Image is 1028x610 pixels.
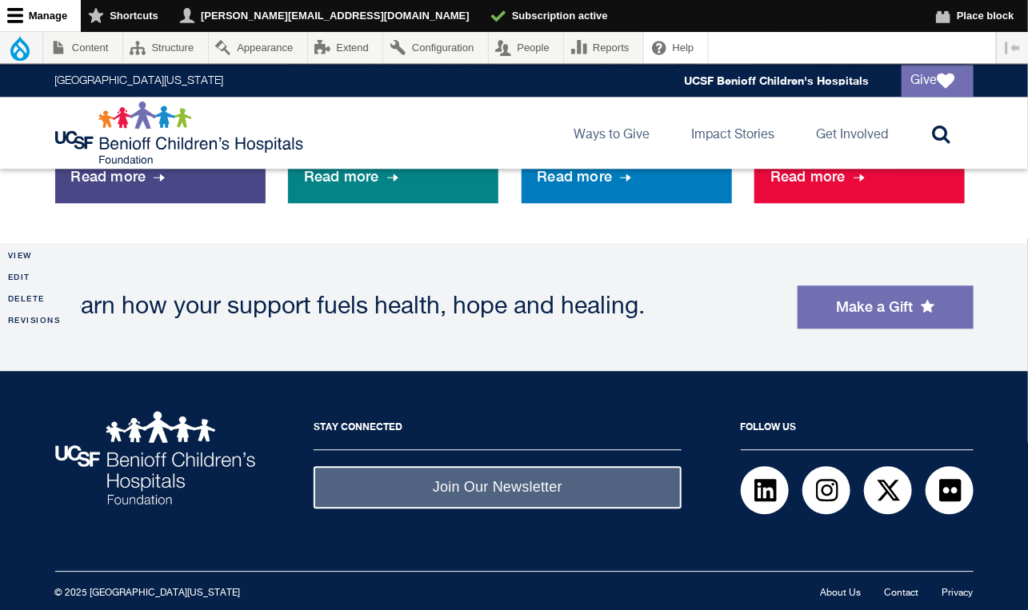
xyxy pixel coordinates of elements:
[209,32,307,63] a: Appearance
[123,32,208,63] a: Structure
[942,588,974,598] a: Privacy
[304,155,402,198] span: Read more
[997,32,1028,63] button: Vertical orientation
[902,65,974,97] a: Give
[644,32,708,63] a: Help
[489,32,564,63] a: People
[885,588,919,598] a: Contact
[821,588,862,598] a: About Us
[383,32,487,63] a: Configuration
[71,155,169,198] span: Read more
[538,155,635,198] span: Read more
[679,97,788,169] a: Impact Stories
[55,75,224,86] a: [GEOGRAPHIC_DATA][US_STATE]
[564,32,643,63] a: Reports
[562,97,663,169] a: Ways to Give
[770,155,868,198] span: Read more
[741,411,974,450] h2: Follow Us
[308,32,383,63] a: Extend
[55,101,307,165] img: Logo for UCSF Benioff Children's Hospitals Foundation
[804,97,902,169] a: Get Involved
[685,74,870,87] a: UCSF Benioff Children's Hospitals
[55,411,255,504] img: UCSF Benioff Children's Hospitals
[55,588,241,598] small: © 2025 [GEOGRAPHIC_DATA][US_STATE]
[43,32,122,63] a: Content
[314,466,682,508] a: Join Our Newsletter
[55,295,782,319] div: Learn how your support fuels health, hope and healing.
[798,285,974,329] a: Make a Gift
[314,411,682,450] h2: Stay Connected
